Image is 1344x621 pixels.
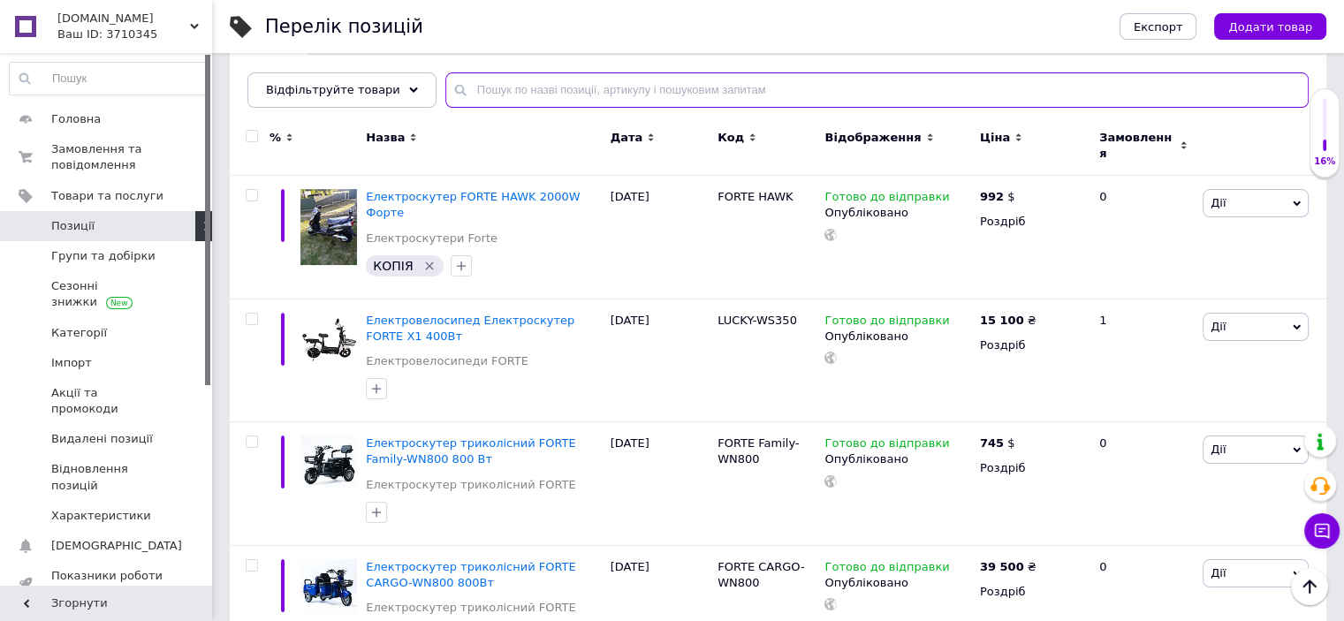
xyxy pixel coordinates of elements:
span: Відновлення позицій [51,461,163,493]
b: 745 [980,436,1004,450]
span: Видалені позиції [51,431,153,447]
a: Електровелосипеди FORTE [366,353,528,369]
div: Роздріб [980,214,1084,230]
span: Замовлення [1099,130,1175,162]
a: Електроскутер триколісний FORTE [366,477,575,493]
span: Показники роботи компанії [51,568,163,600]
div: Роздріб [980,337,1084,353]
span: FORTE CARGO-WN800 [718,560,804,589]
div: [DATE] [606,176,713,299]
span: Дії [1211,443,1226,456]
input: Пошук [10,63,208,95]
span: Назва [366,130,405,146]
img: Электроскутер трехколесный FORTE Family-WN800 800 Вт [300,435,357,492]
img: Электроскутер FORTE HAWK 2000W Форте [300,189,357,265]
div: Опубліковано [824,451,970,467]
button: Експорт [1120,13,1197,40]
div: [DATE] [606,299,713,422]
div: 1 [1089,299,1198,422]
div: Роздріб [980,460,1084,476]
a: Електроскутер FORTE HAWK 2000W Форте [366,190,580,219]
span: Експорт [1134,20,1183,34]
a: Електроскутер триколісний FORTE Family-WN800 800 Вт [366,436,575,466]
span: Готово до відправки [824,190,949,208]
span: Головна [51,111,101,127]
span: Відфільтруйте товари [266,83,400,96]
div: [DATE] [606,422,713,546]
a: Електроскутер триколісний FORTE CARGO-WN800 800Вт [366,560,575,589]
div: 0 [1089,176,1198,299]
span: КОПІЯ [373,259,413,273]
button: Додати товар [1214,13,1326,40]
div: $ [980,189,1015,205]
span: FORTE Family-WN800 [718,436,799,466]
span: Ціна [980,130,1010,146]
div: Перелік позицій [265,18,423,36]
div: Опубліковано [824,205,970,221]
span: Категорії [51,325,107,341]
b: 15 100 [980,314,1024,327]
div: 16% [1310,155,1339,168]
span: Відображення [824,130,921,146]
span: Імпорт [51,355,92,371]
div: $ [980,435,1015,451]
span: Код [718,130,744,146]
a: Електроскутери Forte [366,231,497,246]
span: Дії [1211,320,1226,333]
span: Готово до відправки [824,314,949,332]
span: Характеристики [51,508,151,524]
span: Сезонні знижки [51,278,163,310]
span: Готово до відправки [824,560,949,579]
span: Готово до відправки [824,436,949,455]
span: FORTE HAWK [718,190,793,203]
a: Електроскутер триколісний FORTE [366,600,575,616]
a: Електровелосипед Електроскутер FORTE X1 400Вт [366,314,574,343]
b: 39 500 [980,560,1024,573]
span: Замовлення та повідомлення [51,141,163,173]
div: 0 [1089,422,1198,546]
span: Товари та послуги [51,188,163,204]
span: Акції та промокоди [51,385,163,417]
span: % [270,130,281,146]
div: Опубліковано [824,329,970,345]
span: Euro-tekhnika.com.ua [57,11,190,27]
button: Чат з покупцем [1304,513,1340,549]
input: Пошук по назві позиції, артикулу і пошуковим запитам [445,72,1309,108]
b: 992 [980,190,1004,203]
div: ₴ [980,559,1036,575]
span: [DEMOGRAPHIC_DATA] [51,538,182,554]
svg: Видалити мітку [422,259,437,273]
span: Дії [1211,566,1226,579]
span: Додати товар [1228,20,1312,34]
span: Дата [611,130,643,146]
div: ₴ [980,313,1036,329]
span: Групи та добірки [51,248,156,264]
span: LUCKY-WS350 [718,314,797,327]
button: Наверх [1291,568,1328,605]
span: Дії [1211,196,1226,209]
div: Опубліковано [824,575,970,591]
img: Электроскутер трехколесный FORTE CARGO-WN800 800Вт, шины 10'' [300,559,357,616]
div: Роздріб [980,584,1084,600]
img: Электровелосипед Электроскутер FORTE X1 400Вт [300,313,357,369]
div: Ваш ID: 3710345 [57,27,212,42]
span: Позиції [51,218,95,234]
